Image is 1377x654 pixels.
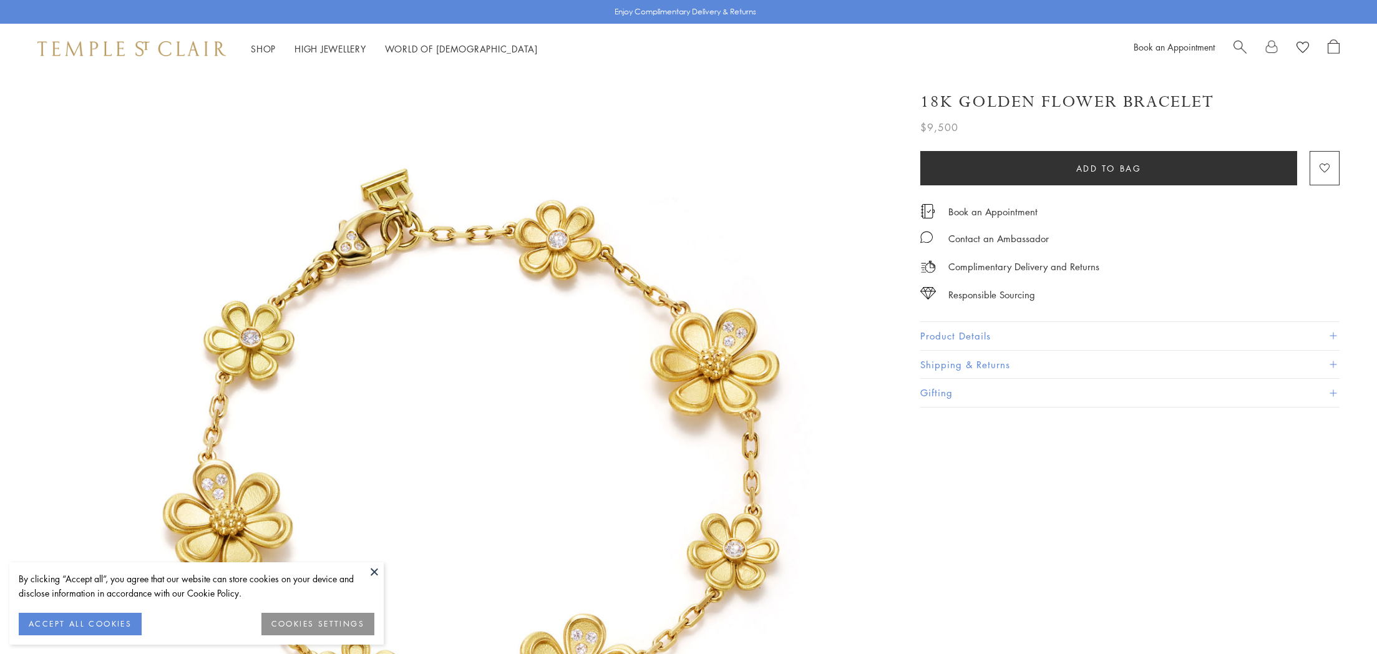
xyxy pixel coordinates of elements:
[920,322,1340,350] button: Product Details
[37,41,226,56] img: Temple St. Clair
[920,231,933,243] img: MessageIcon-01_2.svg
[920,204,935,218] img: icon_appointment.svg
[261,613,374,635] button: COOKIES SETTINGS
[1076,162,1142,175] span: Add to bag
[920,379,1340,407] button: Gifting
[251,41,538,57] nav: Main navigation
[19,613,142,635] button: ACCEPT ALL COOKIES
[385,42,538,55] a: World of [DEMOGRAPHIC_DATA]World of [DEMOGRAPHIC_DATA]
[948,259,1099,275] p: Complimentary Delivery and Returns
[1315,595,1365,642] iframe: Gorgias live chat messenger
[1233,39,1247,58] a: Search
[19,572,374,600] div: By clicking “Accept all”, you agree that our website can store cookies on your device and disclos...
[294,42,366,55] a: High JewelleryHigh Jewellery
[251,42,276,55] a: ShopShop
[920,351,1340,379] button: Shipping & Returns
[948,287,1035,303] div: Responsible Sourcing
[948,205,1038,218] a: Book an Appointment
[948,231,1049,246] div: Contact an Ambassador
[920,287,936,300] img: icon_sourcing.svg
[920,119,958,135] span: $9,500
[920,91,1214,113] h1: 18K Golden Flower Bracelet
[920,259,936,275] img: icon_delivery.svg
[1328,39,1340,58] a: Open Shopping Bag
[1297,39,1309,58] a: View Wishlist
[615,6,756,18] p: Enjoy Complimentary Delivery & Returns
[920,151,1297,185] button: Add to bag
[1134,41,1215,53] a: Book an Appointment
